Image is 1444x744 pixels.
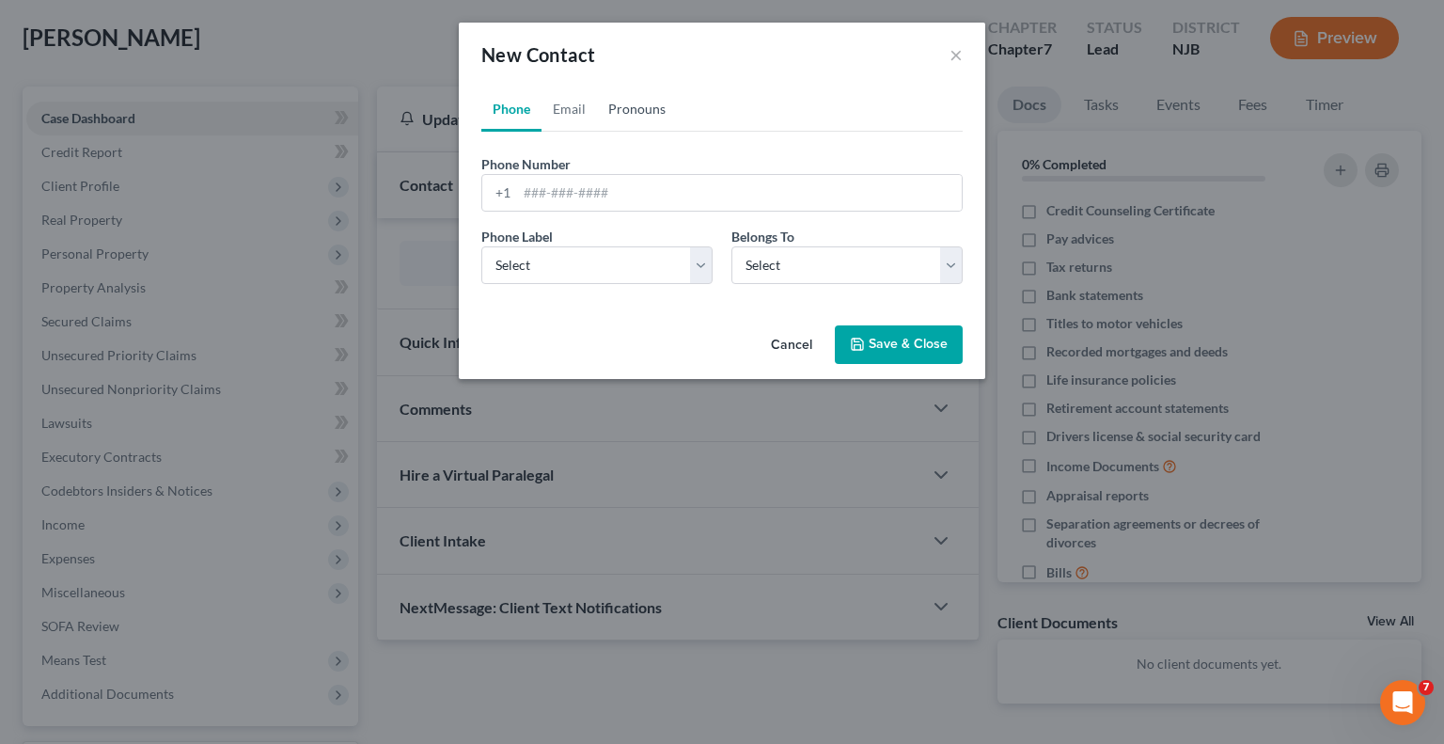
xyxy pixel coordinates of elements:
button: × [950,43,963,66]
a: Email [541,87,597,132]
span: Belongs To [731,229,794,245]
span: Phone Number [481,156,571,172]
a: Pronouns [597,87,677,132]
span: Phone Label [481,229,553,245]
span: 7 [1419,680,1434,695]
a: Phone [481,87,541,132]
button: Cancel [756,327,827,365]
span: New Contact [481,43,595,66]
iframe: Intercom live chat [1380,680,1425,725]
div: +1 [482,175,517,211]
button: Save & Close [835,325,963,365]
input: ###-###-#### [517,175,962,211]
